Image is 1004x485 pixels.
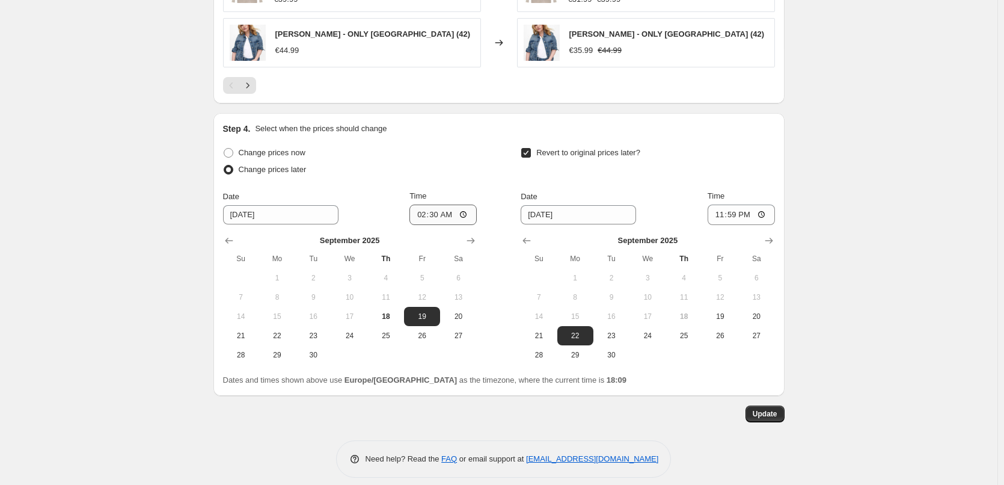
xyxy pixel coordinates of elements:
span: Fr [707,254,733,264]
span: Fr [409,254,435,264]
span: 6 [445,273,471,283]
span: 9 [598,292,625,302]
button: Saturday September 6 2025 [738,268,774,288]
span: 3 [336,273,363,283]
span: We [336,254,363,264]
span: or email support at [457,454,526,463]
button: Monday September 22 2025 [259,326,295,345]
span: 30 [598,350,625,360]
button: Thursday September 25 2025 [368,326,404,345]
a: FAQ [441,454,457,463]
button: Friday September 26 2025 [702,326,738,345]
span: 21 [525,331,552,341]
span: 22 [562,331,589,341]
span: Mo [264,254,290,264]
span: 7 [228,292,254,302]
button: Today Thursday September 18 2025 [666,307,702,326]
span: 12 [409,292,435,302]
span: [PERSON_NAME] - ONLY [GEOGRAPHIC_DATA] (42) [275,29,471,39]
span: 9 [300,292,326,302]
th: Tuesday [593,249,629,268]
button: Wednesday September 10 2025 [331,288,367,307]
p: Select when the prices should change [255,123,387,135]
span: 26 [409,331,435,341]
button: Tuesday September 16 2025 [593,307,629,326]
span: 22 [264,331,290,341]
button: Sunday September 28 2025 [223,345,259,365]
input: 12:00 [409,205,477,225]
span: 23 [598,331,625,341]
span: 4 [373,273,399,283]
b: Europe/[GEOGRAPHIC_DATA] [344,375,457,385]
span: 1 [562,273,589,283]
span: 28 [228,350,254,360]
span: 16 [300,312,326,321]
a: [EMAIL_ADDRESS][DOMAIN_NAME] [526,454,658,463]
span: 6 [743,273,770,283]
span: 30 [300,350,326,360]
button: Tuesday September 30 2025 [593,345,629,365]
th: Sunday [521,249,557,268]
span: 10 [336,292,363,302]
button: Friday September 5 2025 [404,268,440,288]
h2: Step 4. [223,123,251,135]
span: 7 [525,292,552,302]
input: 9/18/2025 [223,205,338,224]
span: Time [409,191,426,200]
button: Friday September 12 2025 [404,288,440,307]
button: Wednesday September 24 2025 [331,326,367,345]
button: Show next month, October 2025 [761,232,777,249]
button: Monday September 29 2025 [557,345,593,365]
span: 5 [409,273,435,283]
button: Show previous month, August 2025 [518,232,535,249]
span: 18 [670,312,697,321]
button: Thursday September 4 2025 [666,268,702,288]
span: Mo [562,254,589,264]
span: Revert to original prices later? [536,148,640,157]
button: Saturday September 27 2025 [440,326,476,345]
span: Change prices now [239,148,305,157]
button: Wednesday September 24 2025 [629,326,666,345]
span: 11 [670,292,697,302]
th: Tuesday [295,249,331,268]
button: Thursday September 4 2025 [368,268,404,288]
button: Saturday September 13 2025 [738,288,774,307]
button: Monday September 15 2025 [259,307,295,326]
button: Friday September 19 2025 [702,307,738,326]
th: Friday [702,249,738,268]
span: Tu [300,254,326,264]
th: Friday [404,249,440,268]
span: Th [373,254,399,264]
button: Tuesday September 30 2025 [295,345,331,365]
span: Date [521,192,537,201]
button: Tuesday September 2 2025 [295,268,331,288]
button: Monday September 29 2025 [259,345,295,365]
span: 12 [707,292,733,302]
button: Wednesday September 10 2025 [629,288,666,307]
span: 18 [373,312,399,321]
button: Show next month, October 2025 [462,232,479,249]
button: Sunday September 21 2025 [521,326,557,345]
span: 27 [445,331,471,341]
button: Tuesday September 2 2025 [593,268,629,288]
button: Thursday September 25 2025 [666,326,702,345]
button: Monday September 8 2025 [557,288,593,307]
button: Tuesday September 23 2025 [593,326,629,345]
span: Date [223,192,239,201]
button: Wednesday September 17 2025 [331,307,367,326]
span: 13 [743,292,770,302]
button: Saturday September 20 2025 [738,307,774,326]
span: Time [708,191,724,200]
button: Update [745,406,785,422]
span: 16 [598,312,625,321]
th: Sunday [223,249,259,268]
button: Saturday September 27 2025 [738,326,774,345]
span: Tu [598,254,625,264]
span: 15 [562,312,589,321]
th: Thursday [368,249,404,268]
button: Friday September 26 2025 [404,326,440,345]
span: 13 [445,292,471,302]
span: Sa [743,254,770,264]
button: Wednesday September 3 2025 [629,268,666,288]
th: Saturday [738,249,774,268]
